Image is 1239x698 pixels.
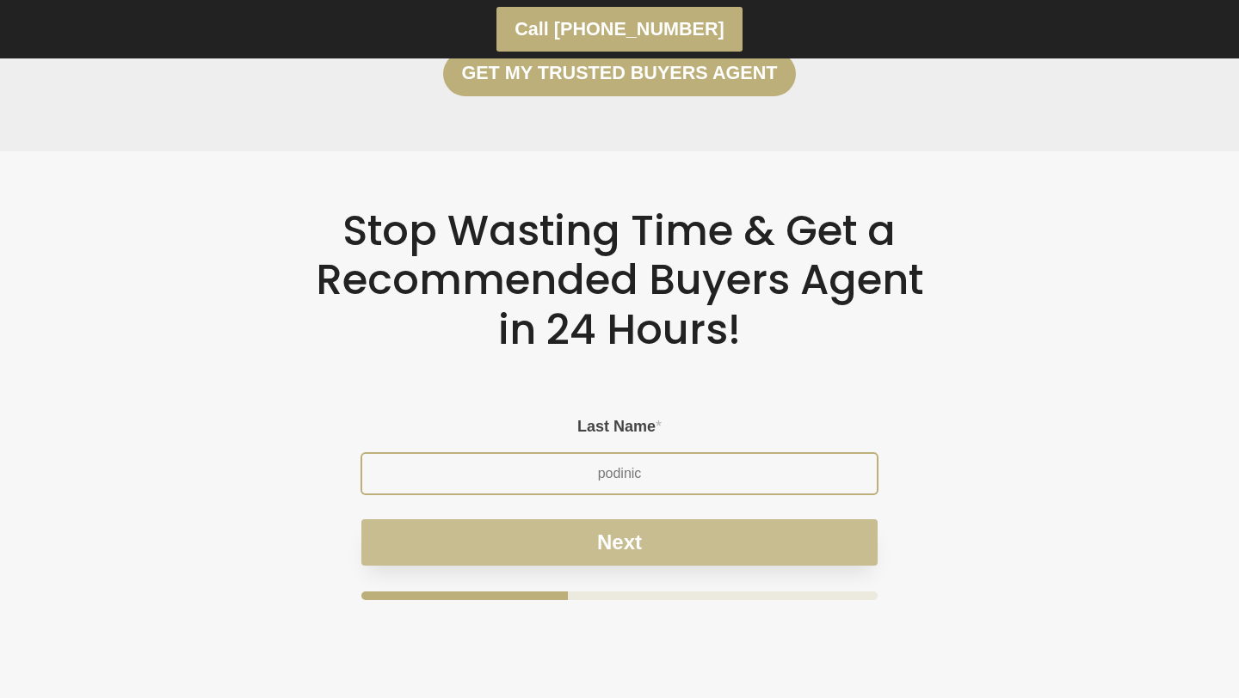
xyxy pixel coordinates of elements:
a: Get my trusted Buyers Agent [443,52,796,96]
strong: Call [PHONE_NUMBER] [515,18,724,40]
label: Last Name [361,418,878,437]
button: Next [361,519,878,566]
h2: Stop Wasting Time & Get a Recommended Buyers Agent in 24 Hours! [316,206,924,355]
strong: Get my trusted Buyers Agent [461,62,777,83]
